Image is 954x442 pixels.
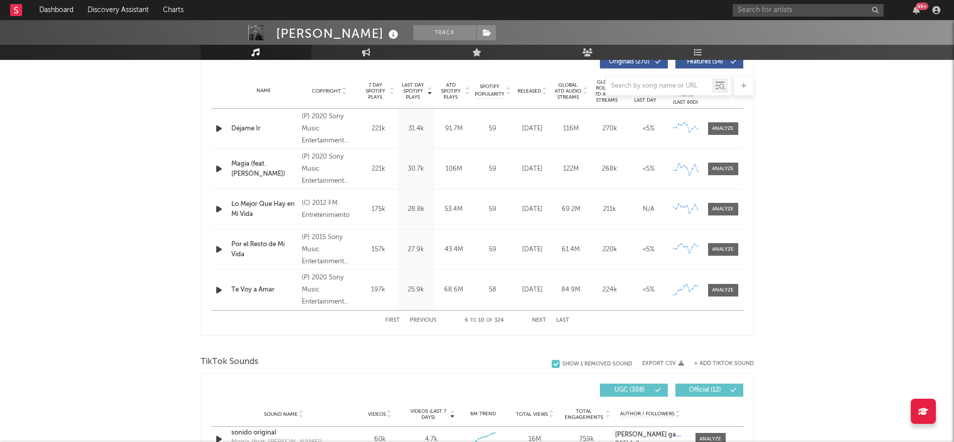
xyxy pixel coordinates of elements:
div: 59 [475,245,510,255]
div: [DATE] [515,285,549,295]
div: 221k [362,124,395,134]
div: 221k [362,164,395,174]
button: Export CSV [642,360,684,366]
div: <5% [632,124,665,134]
div: 6 10 324 [457,315,512,327]
div: 69.2M [554,204,588,214]
span: Videos [368,411,386,417]
button: First [385,318,400,323]
div: 268k [593,164,627,174]
span: Author / Followers [620,411,674,417]
a: Lo Mejor Que Hay en Mi Vida [231,199,297,219]
div: [DATE] [515,124,549,134]
span: UGC ( 308 ) [606,387,653,393]
button: + Add TikTok Sound [694,361,754,366]
div: 91.7M [438,124,470,134]
button: Features(54) [675,55,743,68]
span: Total Engagements [563,408,604,420]
span: Official ( 12 ) [682,387,728,393]
button: Previous [410,318,437,323]
div: 211k [593,204,627,214]
div: 157k [362,245,395,255]
div: 31.4k [400,124,432,134]
div: 28.8k [400,204,432,214]
div: Show 1 Removed Sound [562,361,632,367]
div: 106M [438,164,470,174]
div: 61.4M [554,245,588,255]
div: 84.9M [554,285,588,295]
span: Sound Name [264,411,298,417]
div: [PERSON_NAME] [276,25,401,42]
button: UGC(308) [600,384,668,397]
button: + Add TikTok Sound [684,361,754,366]
div: 122M [554,164,588,174]
span: Features ( 54 ) [682,59,728,65]
div: 27.9k [400,245,432,255]
div: 68.6M [438,285,470,295]
div: [DATE] [515,245,549,255]
div: 220k [593,245,627,255]
div: N/A [632,204,665,214]
span: of [486,318,492,323]
div: (C) 2012 FM Entretenimiento [302,197,357,222]
div: 99 + [916,3,928,10]
button: Originals(270) [600,55,668,68]
div: 53.4M [438,204,470,214]
button: Next [532,318,546,323]
div: [DATE] [515,204,549,214]
div: 6M Trend [460,410,506,418]
div: <5% [632,164,665,174]
div: 30.7k [400,164,432,174]
div: 59 [475,124,510,134]
button: Last [556,318,569,323]
button: 99+ [913,6,920,14]
input: Search by song name or URL [606,82,712,90]
div: 197k [362,285,395,295]
a: Magia (feat. [PERSON_NAME]) [231,159,297,179]
a: sonido original [231,428,336,438]
div: 175k [362,204,395,214]
div: (P) 2020 Sony Music Entertainment Colombia S.A. [302,151,357,187]
div: 43.4M [438,245,470,255]
span: to [470,318,476,323]
a: Te Voy a Amar [231,285,297,295]
a: Déjame Ir [231,124,297,134]
strong: [PERSON_NAME] games🎮 [615,431,697,438]
button: Official(12) [675,384,743,397]
div: 25.9k [400,285,432,295]
button: Track [413,25,476,40]
div: (P) 2015 Sony Music Entertainment Colombia S.A. [302,232,357,268]
div: [DATE] [515,164,549,174]
div: 116M [554,124,588,134]
span: Total Views [516,411,548,417]
a: Por el Resto de Mi Vida [231,240,297,259]
div: 59 [475,164,510,174]
div: 270k [593,124,627,134]
input: Search for artists [733,4,884,17]
a: [PERSON_NAME] games🎮 [615,431,685,438]
div: 224k [593,285,627,295]
div: 58 [475,285,510,295]
span: Videos (last 7 days) [408,408,449,420]
span: Originals ( 270 ) [606,59,653,65]
span: TikTok Sounds [201,356,258,368]
div: (P) 2020 Sony Music Entertainment Colombia S.A. [302,111,357,147]
div: (P) 2020 Sony Music Entertainment Colombia S.A. [302,272,357,308]
div: 59 [475,204,510,214]
div: <5% [632,245,665,255]
div: <5% [632,285,665,295]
